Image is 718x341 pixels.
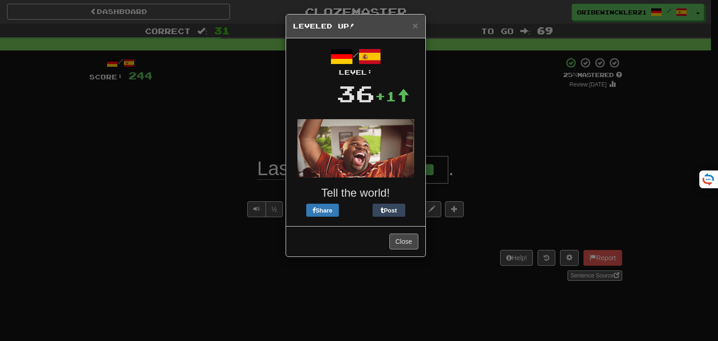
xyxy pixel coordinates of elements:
h3: Tell the world! [293,187,418,199]
button: Close [412,21,418,30]
img: anon-dude-dancing-749b357b783eda7f85c51e4a2e1ee5269fc79fcf7d6b6aa88849e9eb2203d151.gif [297,119,414,178]
h5: Leveled Up! [293,21,418,31]
button: Close [389,234,418,249]
div: Level: [293,68,418,77]
div: 36 [337,77,375,110]
span: × [412,20,418,31]
div: +1 [375,87,409,106]
iframe: X Post Button [339,204,373,217]
button: Post [373,204,405,217]
button: Share [306,204,339,217]
div: / [293,45,418,77]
